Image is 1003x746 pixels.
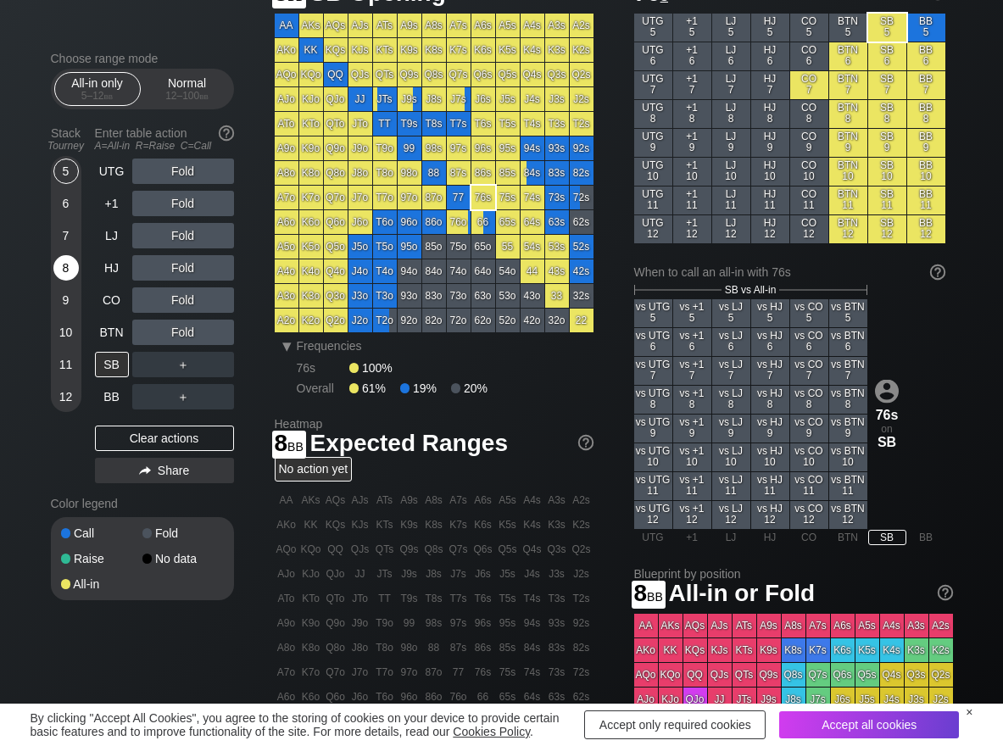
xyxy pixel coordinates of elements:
div: vs CO 5 [790,299,828,327]
img: help.32db89a4.svg [928,263,947,281]
div: T4s [521,112,544,136]
div: LJ 7 [712,71,750,99]
div: CO 8 [790,100,828,128]
div: Fold [132,320,234,345]
div: T9o [373,136,397,160]
div: HJ 11 [751,186,789,214]
div: ATs [373,14,397,37]
div: QQ [324,63,348,86]
div: QTs [373,63,397,86]
div: Fold [132,287,234,313]
div: CO 5 [790,14,828,42]
div: 66 [471,210,495,234]
div: 82s [570,161,593,185]
div: T4o [373,259,397,283]
div: 64o [471,259,495,283]
div: +1 8 [673,100,711,128]
div: TT [373,112,397,136]
img: help.32db89a4.svg [217,124,236,142]
div: +1 5 [673,14,711,42]
div: UTG 8 [634,100,672,128]
div: LJ 9 [712,129,750,157]
div: Normal [148,73,226,105]
div: 62s [570,210,593,234]
div: CO 7 [790,71,828,99]
div: vs +1 5 [673,299,711,327]
div: BTN 12 [829,215,867,243]
div: T6o [373,210,397,234]
div: ＋ [132,352,234,377]
div: J2o [348,309,372,332]
div: Enter table action [95,120,234,159]
div: 6 [53,191,79,216]
div: Accept all cookies [779,711,959,738]
div: J3s [545,87,569,111]
div: KTs [373,38,397,62]
div: Stack [44,120,88,159]
div: 44 [521,259,544,283]
div: Accept only required cookies [584,710,766,739]
div: A3o [275,284,298,308]
div: 86s [471,161,495,185]
div: A8o [275,161,298,185]
div: HJ 7 [751,71,789,99]
div: BB 5 [907,14,945,42]
div: 83o [422,284,446,308]
div: 75o [447,235,471,259]
div: Q8o [324,161,348,185]
div: Q6s [471,63,495,86]
div: Fold [132,223,234,248]
div: J8o [348,161,372,185]
div: ▾ [276,336,298,356]
div: UTG 12 [634,215,672,243]
div: vs BTN 6 [829,328,867,356]
div: 52s [570,235,593,259]
div: SB 10 [868,158,906,186]
div: No data [142,553,224,565]
div: 73s [545,186,569,209]
div: Q4o [324,259,348,283]
div: vs CO 6 [790,328,828,356]
div: 53s [545,235,569,259]
div: T2o [373,309,397,332]
div: CO 9 [790,129,828,157]
div: 63s [545,210,569,234]
div: J4o [348,259,372,283]
div: KTo [299,112,323,136]
div: vs LJ 6 [712,328,750,356]
div: J3o [348,284,372,308]
div: Q2o [324,309,348,332]
div: UTG 7 [634,71,672,99]
div: Call [61,527,142,539]
div: SB [95,352,129,377]
div: A4o [275,259,298,283]
div: K3s [545,38,569,62]
div: 98o [398,161,421,185]
div: When to call an all-in with 76s [634,265,945,279]
div: T7s [447,112,471,136]
div: Q5o [324,235,348,259]
div: AA [275,14,298,37]
div: vs BTN 5 [829,299,867,327]
div: 95s [496,136,520,160]
div: BTN [95,320,129,345]
div: J8s [422,87,446,111]
div: vs UTG 6 [634,328,672,356]
div: Q9o [324,136,348,160]
div: SB 9 [868,129,906,157]
img: help.32db89a4.svg [577,433,595,452]
div: SB 11 [868,186,906,214]
div: K5o [299,235,323,259]
div: A5s [496,14,520,37]
div: JTo [348,112,372,136]
div: 86o [422,210,446,234]
div: A9o [275,136,298,160]
div: vs UTG 5 [634,299,672,327]
div: BTN 9 [829,129,867,157]
div: BTN 11 [829,186,867,214]
div: 42o [521,309,544,332]
div: 72s [570,186,593,209]
div: 96o [398,210,421,234]
div: T3o [373,284,397,308]
div: 94o [398,259,421,283]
